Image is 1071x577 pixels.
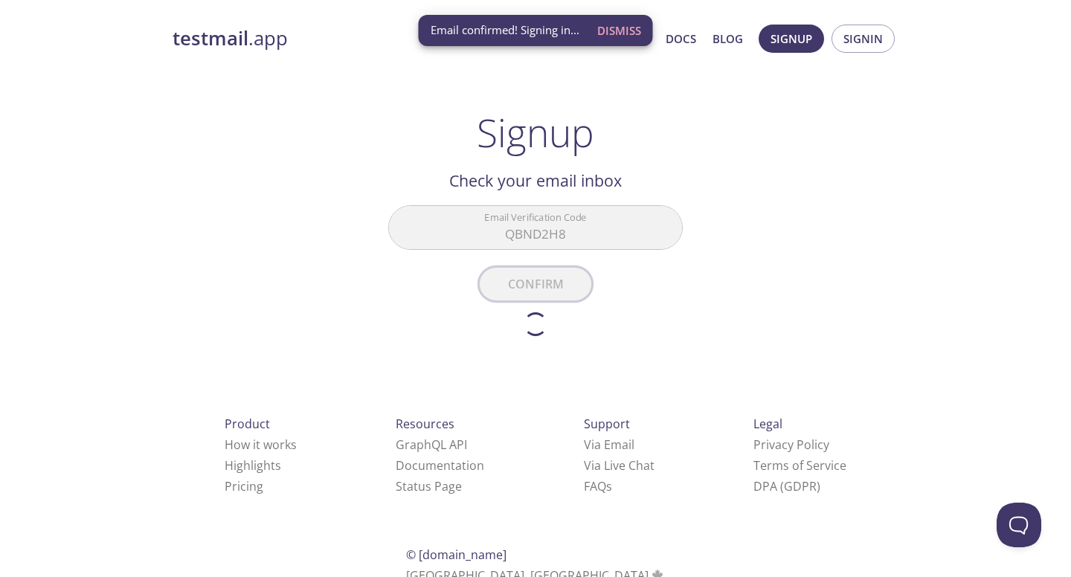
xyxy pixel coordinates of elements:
span: s [606,478,612,494]
a: Via Live Chat [584,457,654,474]
a: testmail.app [173,26,522,51]
h1: Signup [477,110,594,155]
a: How it works [225,436,297,453]
a: Status Page [396,478,462,494]
button: Signup [759,25,824,53]
span: Support [584,416,630,432]
span: Dismiss [597,21,641,40]
iframe: Help Scout Beacon - Open [997,503,1041,547]
a: Blog [713,29,743,48]
span: Product [225,416,270,432]
a: Documentation [396,457,484,474]
button: Dismiss [591,16,647,45]
strong: testmail [173,25,248,51]
a: Terms of Service [753,457,846,474]
span: Resources [396,416,454,432]
a: Via Email [584,436,634,453]
button: Signin [832,25,895,53]
span: © [DOMAIN_NAME] [406,547,506,563]
span: Signin [843,29,883,48]
a: DPA (GDPR) [753,478,820,494]
span: Legal [753,416,782,432]
a: GraphQL API [396,436,467,453]
span: Email confirmed! Signing in... [431,22,579,38]
a: Docs [666,29,696,48]
a: Pricing [225,478,263,494]
a: FAQ [584,478,612,494]
a: Highlights [225,457,281,474]
h2: Check your email inbox [388,168,683,193]
span: Signup [771,29,812,48]
a: Privacy Policy [753,436,829,453]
